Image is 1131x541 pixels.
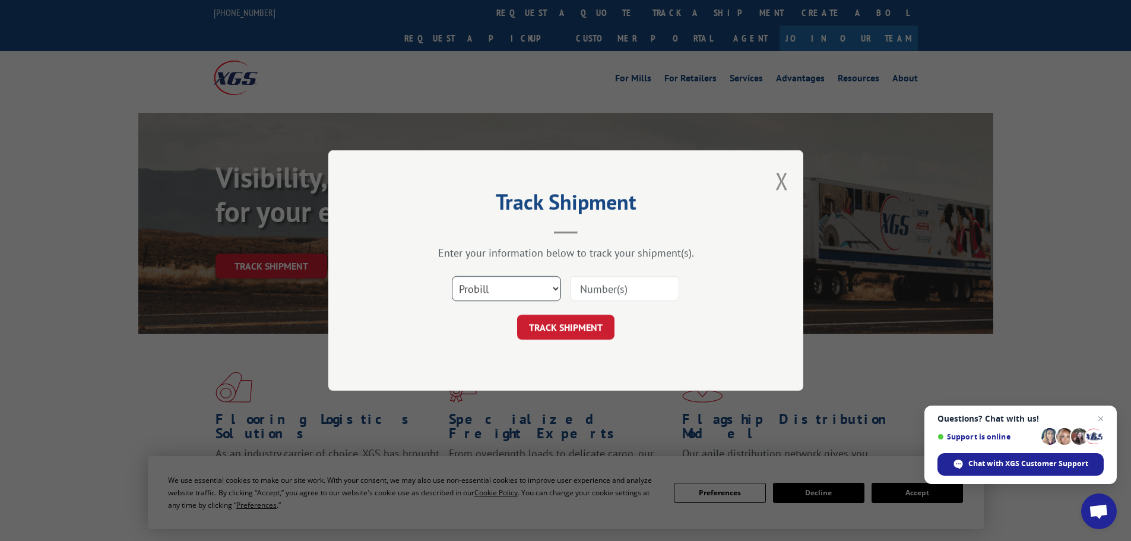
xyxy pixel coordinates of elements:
[388,246,744,260] div: Enter your information below to track your shipment(s).
[937,432,1037,441] span: Support is online
[1094,412,1108,426] span: Close chat
[937,414,1104,423] span: Questions? Chat with us!
[937,453,1104,476] div: Chat with XGS Customer Support
[968,458,1088,469] span: Chat with XGS Customer Support
[1081,493,1117,529] div: Open chat
[570,276,679,301] input: Number(s)
[775,165,788,197] button: Close modal
[388,194,744,216] h2: Track Shipment
[517,315,614,340] button: TRACK SHIPMENT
